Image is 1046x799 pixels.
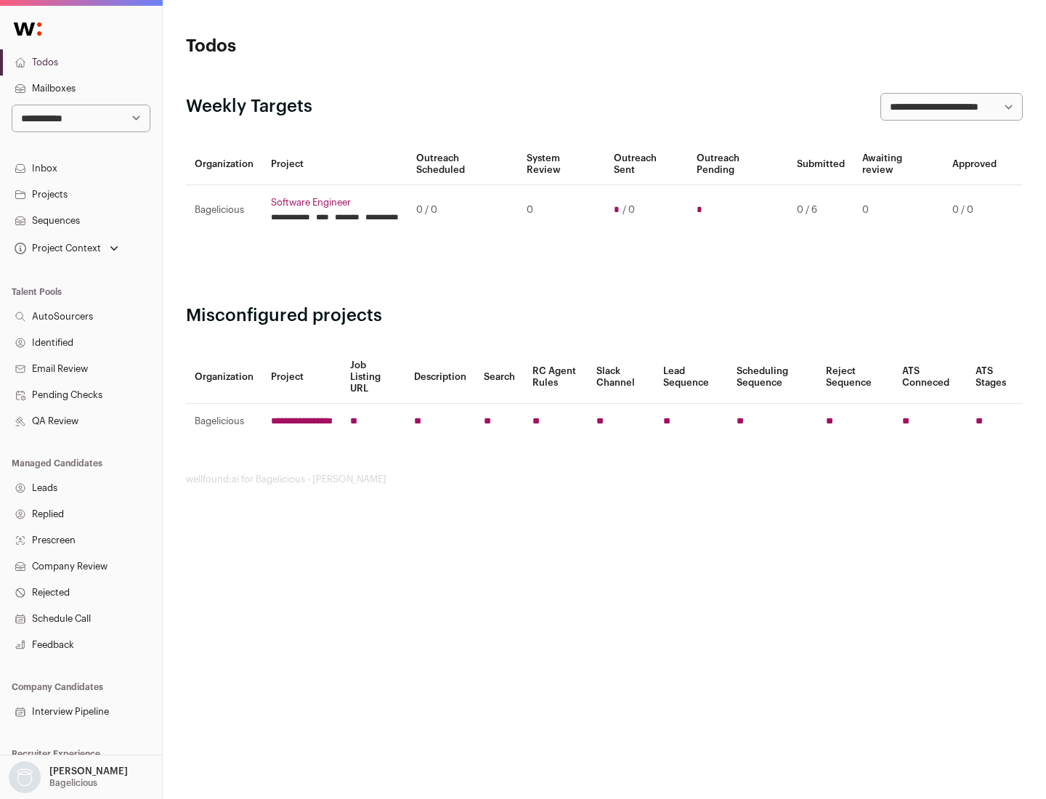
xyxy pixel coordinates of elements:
th: ATS Stages [967,351,1023,404]
th: Reject Sequence [817,351,894,404]
h1: Todos [186,35,465,58]
th: Job Listing URL [341,351,405,404]
td: Bagelicious [186,185,262,235]
th: Search [475,351,524,404]
img: nopic.png [9,761,41,793]
td: Bagelicious [186,404,262,439]
th: ATS Conneced [893,351,966,404]
a: Software Engineer [271,197,399,208]
th: RC Agent Rules [524,351,587,404]
button: Open dropdown [12,238,121,259]
td: 0 / 0 [944,185,1005,235]
th: Outreach Pending [688,144,787,185]
th: Outreach Scheduled [408,144,518,185]
img: Wellfound [6,15,49,44]
th: Project [262,144,408,185]
h2: Weekly Targets [186,95,312,118]
th: Organization [186,351,262,404]
th: Lead Sequence [654,351,728,404]
p: Bagelicious [49,777,97,789]
td: 0 / 6 [788,185,854,235]
th: Submitted [788,144,854,185]
th: Scheduling Sequence [728,351,817,404]
td: 0 / 0 [408,185,518,235]
th: Approved [944,144,1005,185]
th: Description [405,351,475,404]
th: Outreach Sent [605,144,689,185]
th: System Review [518,144,604,185]
td: 0 [518,185,604,235]
button: Open dropdown [6,761,131,793]
p: [PERSON_NAME] [49,766,128,777]
th: Slack Channel [588,351,654,404]
div: Project Context [12,243,101,254]
th: Organization [186,144,262,185]
td: 0 [854,185,944,235]
h2: Misconfigured projects [186,304,1023,328]
footer: wellfound:ai for Bagelicious - [PERSON_NAME] [186,474,1023,485]
span: / 0 [623,204,635,216]
th: Awaiting review [854,144,944,185]
th: Project [262,351,341,404]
